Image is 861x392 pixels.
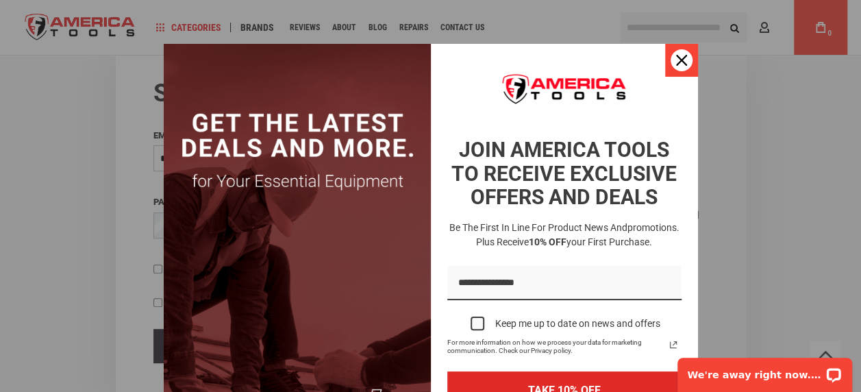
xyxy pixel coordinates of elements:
iframe: LiveChat chat widget [669,349,861,392]
div: Keep me up to date on news and offers [495,318,660,330]
strong: JOIN AMERICA TOOLS TO RECEIVE EXCLUSIVE OFFERS AND DEALS [451,138,677,209]
svg: link icon [665,336,682,353]
span: For more information on how we process your data for marketing communication. Check our Privacy p... [447,339,665,355]
strong: 10% OFF [529,236,566,247]
svg: close icon [676,55,687,66]
input: Email field [447,266,682,301]
h3: Be the first in line for product news and [445,221,684,249]
a: Read our Privacy Policy [665,336,682,353]
span: promotions. Plus receive your first purchase. [476,222,679,247]
button: Close [665,44,698,77]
